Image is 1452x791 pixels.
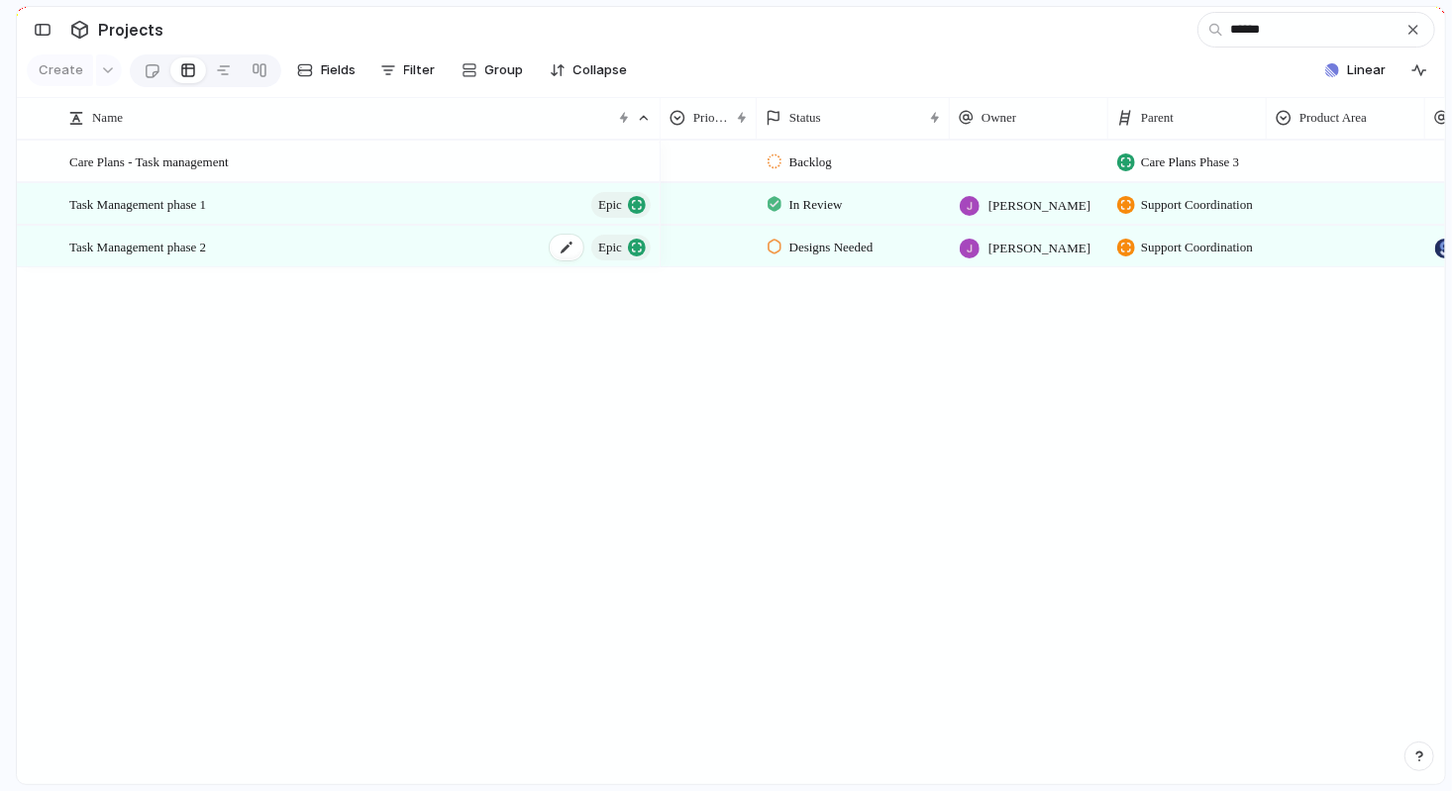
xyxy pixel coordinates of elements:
[789,195,843,215] span: In Review
[94,12,167,48] span: Projects
[1141,152,1239,172] span: Care Plans Phase 3
[1347,60,1386,80] span: Linear
[485,60,524,80] span: Group
[452,54,534,86] button: Group
[321,60,357,80] span: Fields
[1141,195,1253,215] span: Support Coordination
[69,149,229,172] span: Care Plans - Task management
[988,239,1090,258] span: [PERSON_NAME]
[1317,55,1394,85] button: Linear
[1141,238,1253,257] span: Support Coordination
[591,192,651,218] button: Epic
[573,60,628,80] span: Collapse
[92,108,123,128] span: Name
[289,54,364,86] button: Fields
[69,235,206,257] span: Task Management phase 2
[789,238,874,257] span: Designs Needed
[789,108,821,128] span: Status
[591,235,651,260] button: Epic
[542,54,636,86] button: Collapse
[982,108,1016,128] span: Owner
[598,234,622,261] span: Epic
[789,152,832,172] span: Backlog
[598,191,622,219] span: Epic
[693,108,729,128] span: Priority
[988,196,1090,216] span: [PERSON_NAME]
[404,60,436,80] span: Filter
[1299,108,1367,128] span: Product Area
[1141,108,1174,128] span: Parent
[372,54,444,86] button: Filter
[69,192,206,215] span: Task Management phase 1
